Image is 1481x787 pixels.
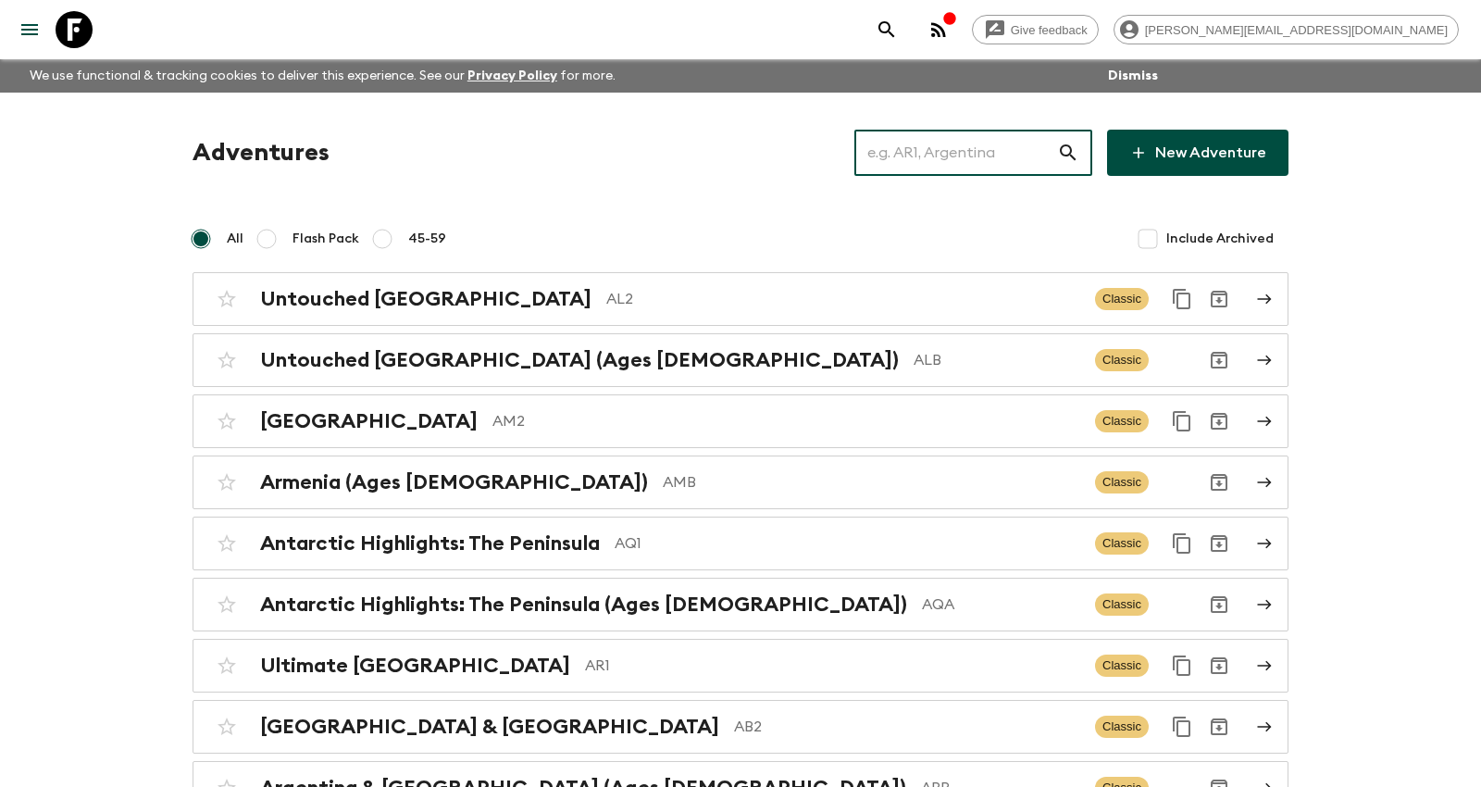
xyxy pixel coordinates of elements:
[1201,525,1238,562] button: Archive
[1164,281,1201,318] button: Duplicate for 45-59
[1107,130,1288,176] a: New Adventure
[1201,464,1238,501] button: Archive
[606,288,1080,310] p: AL2
[260,531,600,556] h2: Antarctic Highlights: The Peninsula
[663,471,1080,493] p: AMB
[260,348,899,372] h2: Untouched [GEOGRAPHIC_DATA] (Ages [DEMOGRAPHIC_DATA])
[1095,288,1149,310] span: Classic
[914,349,1080,371] p: ALB
[868,11,905,48] button: search adventures
[1166,230,1274,248] span: Include Archived
[1201,342,1238,379] button: Archive
[467,69,557,82] a: Privacy Policy
[1164,708,1201,745] button: Duplicate for 45-59
[193,134,330,171] h1: Adventures
[922,593,1080,616] p: AQA
[193,333,1288,387] a: Untouched [GEOGRAPHIC_DATA] (Ages [DEMOGRAPHIC_DATA])ALBClassicArchive
[260,470,648,494] h2: Armenia (Ages [DEMOGRAPHIC_DATA])
[1001,23,1098,37] span: Give feedback
[1095,716,1149,738] span: Classic
[1095,532,1149,555] span: Classic
[1164,525,1201,562] button: Duplicate for 45-59
[292,230,359,248] span: Flash Pack
[193,456,1288,509] a: Armenia (Ages [DEMOGRAPHIC_DATA])AMBClassicArchive
[972,15,1099,44] a: Give feedback
[408,230,446,248] span: 45-59
[193,578,1288,631] a: Antarctic Highlights: The Peninsula (Ages [DEMOGRAPHIC_DATA])AQAClassicArchive
[854,127,1057,179] input: e.g. AR1, Argentina
[1095,593,1149,616] span: Classic
[193,517,1288,570] a: Antarctic Highlights: The PeninsulaAQ1ClassicDuplicate for 45-59Archive
[227,230,243,248] span: All
[1164,403,1201,440] button: Duplicate for 45-59
[1201,708,1238,745] button: Archive
[615,532,1080,555] p: AQ1
[260,409,478,433] h2: [GEOGRAPHIC_DATA]
[193,394,1288,448] a: [GEOGRAPHIC_DATA]AM2ClassicDuplicate for 45-59Archive
[585,655,1080,677] p: AR1
[1201,586,1238,623] button: Archive
[193,700,1288,754] a: [GEOGRAPHIC_DATA] & [GEOGRAPHIC_DATA]AB2ClassicDuplicate for 45-59Archive
[492,410,1080,432] p: AM2
[1201,647,1238,684] button: Archive
[260,287,591,311] h2: Untouched [GEOGRAPHIC_DATA]
[1114,15,1459,44] div: [PERSON_NAME][EMAIL_ADDRESS][DOMAIN_NAME]
[260,593,907,617] h2: Antarctic Highlights: The Peninsula (Ages [DEMOGRAPHIC_DATA])
[260,715,719,739] h2: [GEOGRAPHIC_DATA] & [GEOGRAPHIC_DATA]
[22,59,623,93] p: We use functional & tracking cookies to deliver this experience. See our for more.
[1103,63,1163,89] button: Dismiss
[1095,410,1149,432] span: Classic
[1135,23,1458,37] span: [PERSON_NAME][EMAIL_ADDRESS][DOMAIN_NAME]
[1095,655,1149,677] span: Classic
[1095,349,1149,371] span: Classic
[1201,281,1238,318] button: Archive
[193,272,1288,326] a: Untouched [GEOGRAPHIC_DATA]AL2ClassicDuplicate for 45-59Archive
[11,11,48,48] button: menu
[260,654,570,678] h2: Ultimate [GEOGRAPHIC_DATA]
[1095,471,1149,493] span: Classic
[193,639,1288,693] a: Ultimate [GEOGRAPHIC_DATA]AR1ClassicDuplicate for 45-59Archive
[1164,647,1201,684] button: Duplicate for 45-59
[1201,403,1238,440] button: Archive
[734,716,1080,738] p: AB2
